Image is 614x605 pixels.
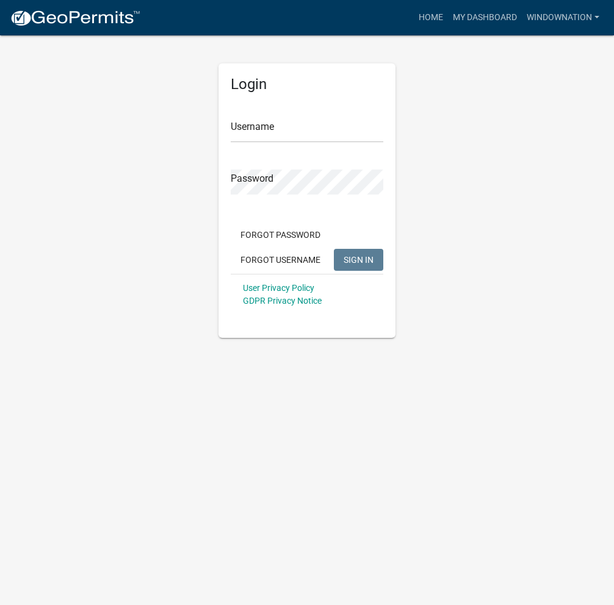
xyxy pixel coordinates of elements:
button: Forgot Password [231,224,330,246]
a: Windownation [522,6,604,29]
span: SIGN IN [344,254,374,264]
a: My Dashboard [448,6,522,29]
h5: Login [231,76,383,93]
button: SIGN IN [334,249,383,271]
a: User Privacy Policy [243,283,314,293]
a: GDPR Privacy Notice [243,296,322,306]
a: Home [414,6,448,29]
button: Forgot Username [231,249,330,271]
